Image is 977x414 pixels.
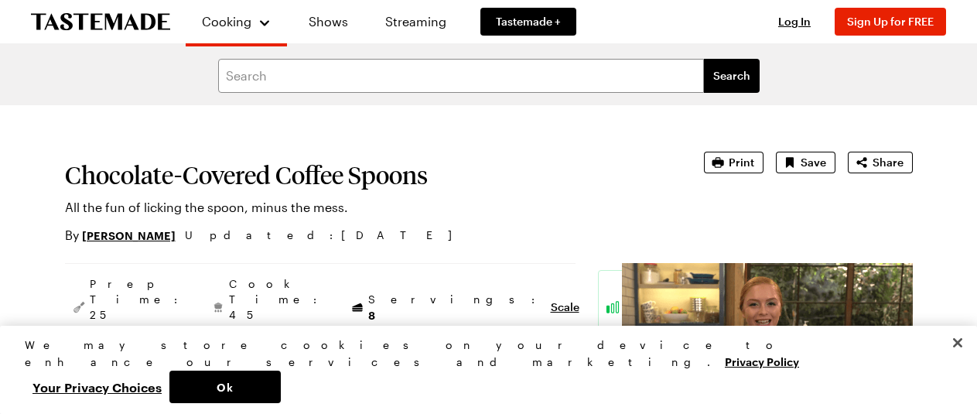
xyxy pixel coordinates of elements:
[725,354,799,368] a: More information about your privacy, opens in a new tab
[201,6,272,37] button: Cooking
[90,276,186,338] span: Prep Time: 25 min
[847,15,934,28] span: Sign Up for FREE
[65,161,661,189] h1: Chocolate-Covered Coffee Spoons
[551,299,579,315] button: Scale
[480,8,576,36] a: Tastemade +
[778,15,811,28] span: Log In
[368,307,375,322] span: 8
[941,326,975,360] button: Close
[185,227,467,244] span: Updated : [DATE]
[713,68,750,84] span: Search
[169,371,281,403] button: Ok
[873,155,904,170] span: Share
[25,337,939,403] div: Privacy
[704,152,763,173] button: Print
[848,152,913,173] button: Share
[704,59,760,93] button: filters
[25,371,169,403] button: Your Privacy Choices
[65,198,661,217] p: All the fun of licking the spoon, minus the mess.
[835,8,946,36] button: Sign Up for FREE
[202,14,251,29] span: Cooking
[729,155,754,170] span: Print
[229,276,325,338] span: Cook Time: 45 min
[25,337,939,371] div: We may store cookies on your device to enhance our services and marketing.
[801,155,826,170] span: Save
[82,227,176,244] a: [PERSON_NAME]
[31,13,170,31] a: To Tastemade Home Page
[65,226,176,245] p: By
[496,14,561,29] span: Tastemade +
[763,14,825,29] button: Log In
[368,292,543,323] span: Servings:
[776,152,835,173] button: Save recipe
